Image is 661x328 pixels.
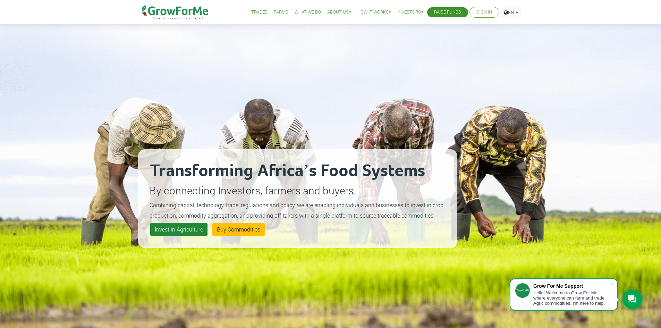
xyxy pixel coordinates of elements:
[295,9,321,16] a: What We Do
[150,201,443,219] small: Combining capital, technology, trade, regulations and policy, we are enabling individuals and bus...
[477,9,492,16] a: Sign In
[533,283,610,289] div: Grow For Me Support
[150,161,446,182] h2: Transforming Africa’s Food Systems
[533,290,610,306] div: Hello! Welcome to Grow For Me where everyone can farm and trade Agric commodities. I'm here to help.
[274,9,288,16] a: Farms
[150,183,446,198] p: By connecting Investors, farmers and buyers.
[434,9,461,16] a: Raise Funds
[357,9,391,16] a: How it Works
[397,9,423,16] a: Investors
[251,9,268,16] a: Trades
[212,223,265,236] a: Buy Commodities
[501,7,522,18] a: EN
[150,223,207,236] a: Invest in Agriculture
[327,9,351,16] a: About Us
